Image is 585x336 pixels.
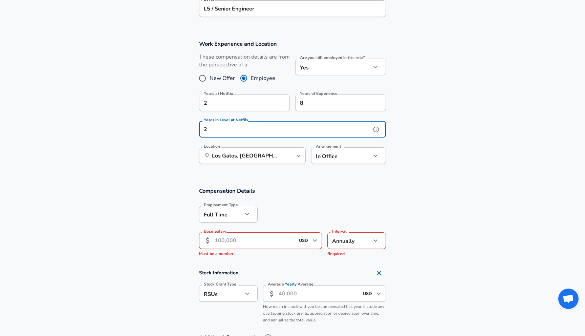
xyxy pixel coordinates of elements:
[204,91,233,96] label: Years at Netflix
[295,59,371,75] div: Yes
[327,251,345,256] span: Required
[332,229,347,233] label: Interval
[294,151,303,161] button: Open
[327,232,371,249] div: Annually
[210,74,235,82] span: New Offer
[204,282,236,286] label: Stock Grant Type
[316,144,341,148] label: Arrangement
[285,281,297,287] span: Yearly
[199,187,386,195] h3: Compensation Details
[311,147,361,164] div: In Office
[374,289,384,298] button: Open
[279,285,359,302] input: 40,000
[361,288,374,299] input: USD
[199,121,371,138] input: 1
[558,289,579,309] div: Open chat
[251,74,275,82] span: Employee
[300,91,337,96] label: Years of Experience
[268,282,313,286] label: Average Average
[204,229,226,233] label: Base Salary
[310,236,320,245] button: Open
[199,206,243,223] div: Full Time
[202,3,383,14] input: L3
[199,94,275,111] input: 0
[199,40,386,48] h3: Work Experience and Location
[295,94,371,111] input: 7
[204,118,248,122] label: Years in Level at Netflix
[204,203,238,207] label: Employment Type
[263,304,384,323] span: How much in stock will you be compensated this year. Include any overlapping stock grants, apprec...
[371,124,381,134] button: help
[199,285,243,302] div: RSUs
[199,53,290,69] label: These compensation details are from the perspective of a:
[199,251,234,256] span: Must be a number
[204,144,220,148] label: Location
[297,235,310,246] input: USD
[300,56,365,60] label: Are you still employed in this role?
[199,266,386,280] h4: Stock Information
[372,266,386,280] button: Remove Section
[215,232,295,249] input: 100,000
